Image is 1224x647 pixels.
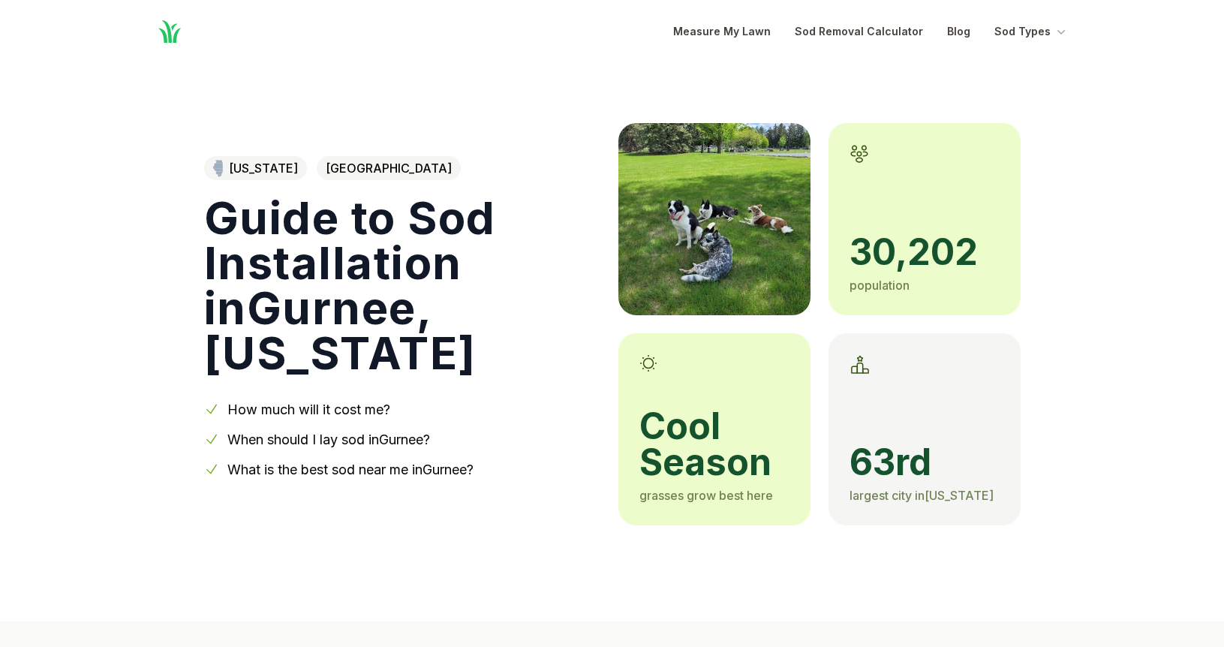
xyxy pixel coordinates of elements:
[850,278,910,293] span: population
[618,123,810,315] img: A picture of Gurnee
[639,408,789,480] span: cool season
[227,432,430,447] a: When should I lay sod inGurnee?
[204,156,307,180] a: [US_STATE]
[213,160,223,177] img: Illinois state outline
[850,234,1000,270] span: 30,202
[795,23,923,41] a: Sod Removal Calculator
[850,488,994,503] span: largest city in [US_STATE]
[639,488,773,503] span: grasses grow best here
[227,462,474,477] a: What is the best sod near me inGurnee?
[227,402,390,417] a: How much will it cost me?
[673,23,771,41] a: Measure My Lawn
[204,195,594,375] h1: Guide to Sod Installation in Gurnee , [US_STATE]
[850,444,1000,480] span: 63rd
[317,156,461,180] span: [GEOGRAPHIC_DATA]
[947,23,970,41] a: Blog
[994,23,1069,41] button: Sod Types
